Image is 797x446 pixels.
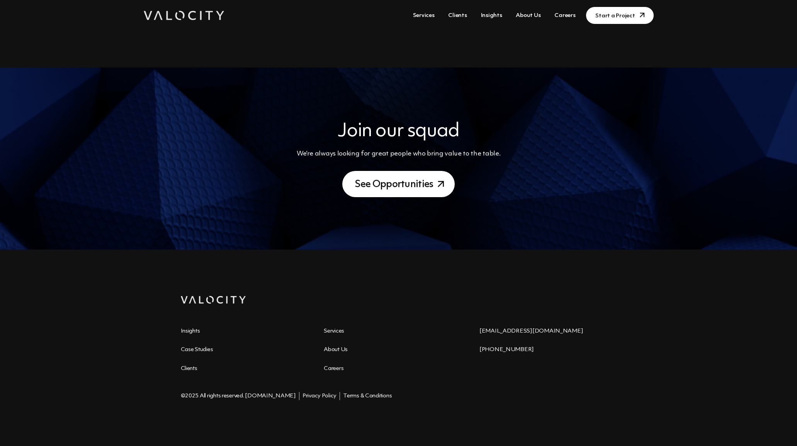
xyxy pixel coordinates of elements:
[181,366,197,372] a: Clients
[479,345,617,355] p: [PHONE_NUMBER]
[586,7,653,24] a: Start a Project
[445,8,470,23] a: Clients
[551,8,578,23] a: Careers
[343,393,392,399] a: Terms & Conditions
[410,8,438,23] a: Services
[181,347,213,353] a: Case Studies
[513,8,544,23] a: About Us
[478,8,505,23] a: Insights
[324,328,344,334] a: Services
[324,347,348,353] a: About Us
[181,392,296,400] div: ©2025 All rights reserved. [DOMAIN_NAME]
[324,366,343,372] a: Careers
[342,171,455,197] a: See Opportunities
[479,328,583,334] a: [EMAIL_ADDRESS][DOMAIN_NAME]
[181,149,617,159] p: We’re always looking for great people who bring value to the table.
[181,328,200,334] a: Insights
[181,120,617,143] h3: Join our squad
[144,11,224,20] img: Valocity Digital
[302,393,336,399] a: Privacy Policy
